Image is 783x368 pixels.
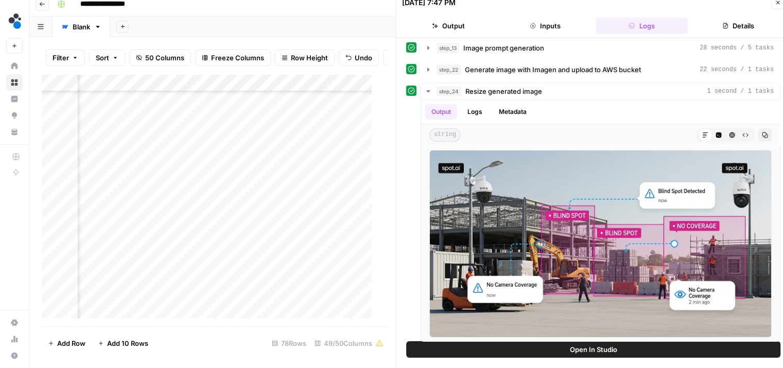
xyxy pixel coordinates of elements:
span: Sort [96,53,109,63]
span: Image prompt generation [463,43,544,53]
a: Usage [6,331,23,347]
button: Sort [89,49,125,66]
div: 78 Rows [268,335,310,352]
span: 28 seconds / 5 tasks [700,43,774,53]
span: step_24 [437,86,461,96]
button: Output [402,18,495,34]
a: Opportunities [6,107,23,124]
button: Output [425,104,457,120]
button: Add Row [42,335,92,352]
button: Open In Studio [406,341,780,358]
span: step_13 [437,43,459,53]
span: step_22 [437,64,461,75]
button: Undo [339,49,379,66]
span: Row Height [291,53,328,63]
button: Inputs [499,18,591,34]
button: Help + Support [6,347,23,364]
button: Workspace: spot.ai [6,8,23,34]
a: Your Data [6,124,23,140]
button: 50 Columns [129,49,191,66]
span: Open In Studio [570,344,617,355]
span: string [429,128,461,142]
span: Undo [355,53,372,63]
button: 1 second / 1 tasks [421,83,780,99]
span: 22 seconds / 1 tasks [700,65,774,74]
span: Resize generated image [465,86,542,96]
div: 1 second / 1 tasks [421,100,780,342]
button: Add 10 Rows [92,335,154,352]
span: Add Row [57,338,85,348]
a: Blank [53,16,110,37]
button: Logs [461,104,489,120]
a: Insights [6,91,23,107]
button: Filter [46,49,85,66]
span: Generate image with Imagen and upload to AWS bucket [465,64,641,75]
button: Freeze Columns [195,49,271,66]
span: 50 Columns [145,53,184,63]
span: 1 second / 1 tasks [707,87,774,96]
span: Filter [53,53,69,63]
button: 28 seconds / 5 tasks [421,40,780,56]
img: output preview [429,150,772,338]
div: Blank [73,22,90,32]
span: Freeze Columns [211,53,264,63]
img: spot.ai Logo [6,12,25,30]
button: Metadata [493,104,533,120]
a: Browse [6,74,23,91]
div: 49/50 Columns [310,335,388,352]
a: Home [6,58,23,74]
a: Settings [6,314,23,331]
span: Add 10 Rows [107,338,148,348]
button: 22 seconds / 1 tasks [421,61,780,78]
button: Logs [596,18,688,34]
button: Row Height [275,49,335,66]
